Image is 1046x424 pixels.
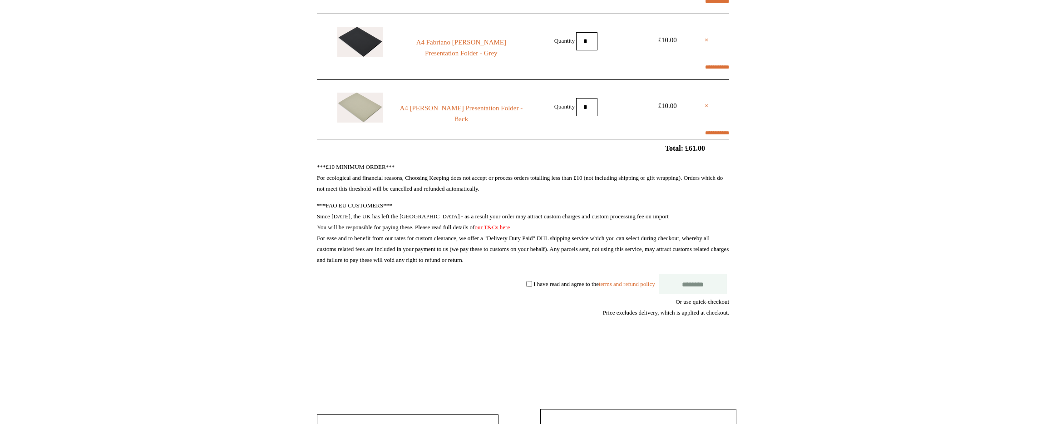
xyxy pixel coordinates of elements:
div: £10.00 [647,35,688,45]
iframe: PayPal-paypal [661,351,729,375]
div: Or use quick-checkout [317,296,729,318]
a: terms and refund policy [599,280,655,287]
h2: Total: £61.00 [296,144,750,153]
a: A4 Fabriano [PERSON_NAME] Presentation Folder - Grey [400,37,523,59]
div: £10.00 [647,100,688,111]
img: A4 Fabriano Murillo Presentation Folder - Back [337,93,383,123]
a: A4 [PERSON_NAME] Presentation Folder - Back [400,103,523,124]
a: × [705,100,709,111]
img: A4 Fabriano Murillo Presentation Folder - Grey [337,27,383,57]
p: ***£10 MINIMUM ORDER*** For ecological and financial reasons, Choosing Keeping does not accept or... [317,162,729,194]
label: Quantity [554,103,575,109]
p: ***FAO EU CUSTOMERS*** Since [DATE], the UK has left the [GEOGRAPHIC_DATA] - as a result your ord... [317,200,729,266]
a: × [705,35,709,45]
a: our T&Cs here [474,224,510,231]
label: I have read and agree to the [533,280,655,287]
div: Price excludes delivery, which is applied at checkout. [317,307,729,318]
label: Quantity [554,37,575,44]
